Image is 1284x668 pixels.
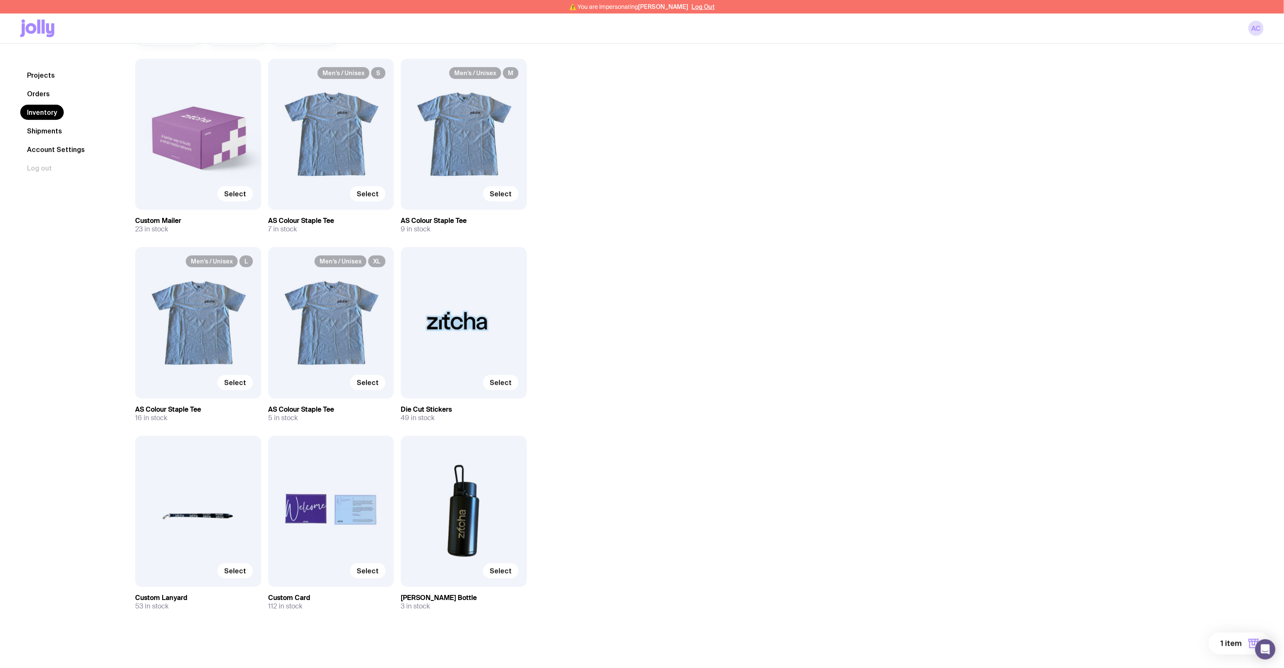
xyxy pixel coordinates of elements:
h3: AS Colour Staple Tee [135,405,261,414]
h3: AS Colour Staple Tee [401,217,527,225]
span: 9 in stock [401,225,430,234]
span: Men’s / Unisex [449,67,501,79]
span: Select [224,378,246,387]
h3: Die Cut Stickers [401,405,527,414]
span: M [503,67,518,79]
span: 1 item [1221,638,1242,649]
a: Projects [20,68,62,83]
span: Select [357,567,379,575]
span: Select [357,378,379,387]
span: XL [368,255,385,267]
div: Open Intercom Messenger [1255,639,1276,660]
span: Select [490,190,512,198]
a: Shipments [20,123,69,138]
span: Select [224,567,246,575]
a: Inventory [20,105,64,120]
span: Select [490,567,512,575]
button: Log out [20,160,59,176]
h3: AS Colour Staple Tee [268,217,394,225]
a: Account Settings [20,142,92,157]
button: Log Out [692,3,715,10]
span: 49 in stock [401,414,434,422]
a: Orders [20,86,57,101]
h3: Custom Mailer [135,217,261,225]
span: [PERSON_NAME] [638,3,688,10]
span: S [371,67,385,79]
h3: Custom Lanyard [135,594,261,602]
span: L [239,255,253,267]
span: Select [224,190,246,198]
a: AC [1249,21,1264,36]
span: 112 in stock [268,602,302,611]
span: 7 in stock [268,225,297,234]
h3: Custom Card [268,594,394,602]
span: 53 in stock [135,602,168,611]
span: 5 in stock [268,414,298,422]
h3: [PERSON_NAME] Bottle [401,594,527,602]
span: Men’s / Unisex [318,67,369,79]
span: Men’s / Unisex [186,255,238,267]
span: Select [357,190,379,198]
span: ⚠️ You are impersonating [569,3,688,10]
span: 16 in stock [135,414,167,422]
span: 23 in stock [135,225,168,234]
h3: AS Colour Staple Tee [268,405,394,414]
span: 3 in stock [401,602,430,611]
span: Select [490,378,512,387]
button: 1 item [1209,633,1270,654]
span: Men’s / Unisex [315,255,366,267]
